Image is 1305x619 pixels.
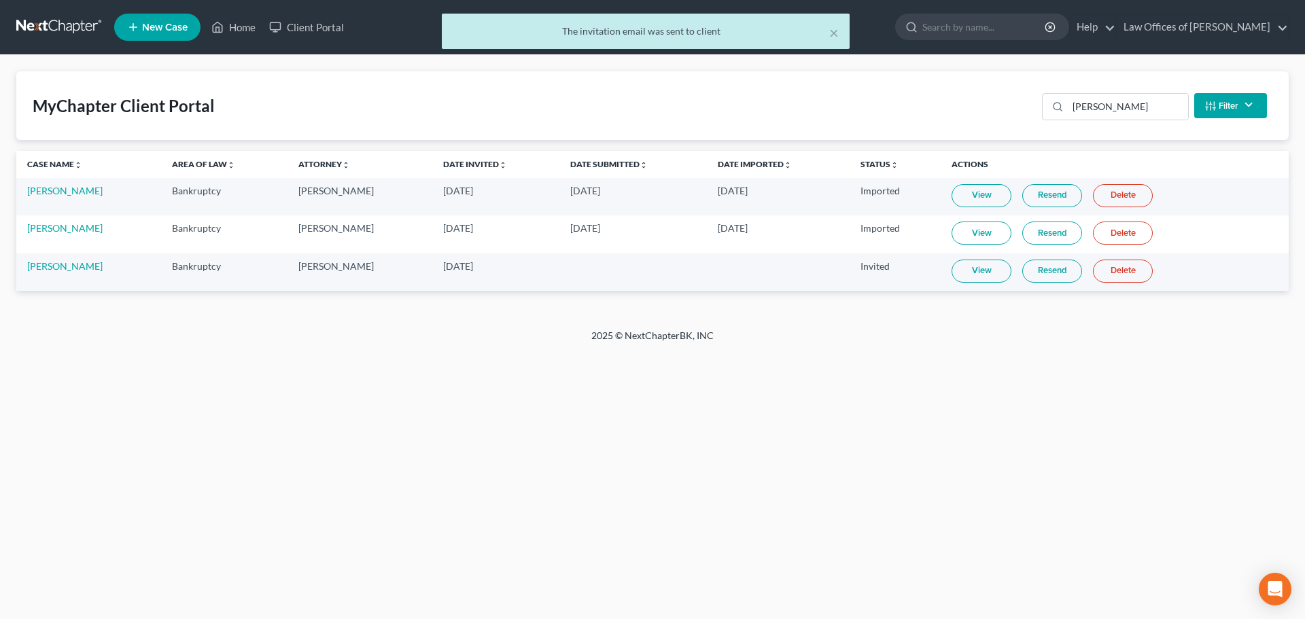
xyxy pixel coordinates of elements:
[298,159,350,169] a: Attorneyunfold_more
[288,253,432,291] td: [PERSON_NAME]
[499,161,507,169] i: unfold_more
[1194,93,1267,118] button: Filter
[33,95,215,117] div: MyChapter Client Portal
[342,161,350,169] i: unfold_more
[718,185,748,196] span: [DATE]
[570,185,600,196] span: [DATE]
[443,260,473,272] span: [DATE]
[161,178,288,215] td: Bankruptcy
[1022,260,1082,283] a: Resend
[952,222,1011,245] a: View
[1022,184,1082,207] a: Resend
[952,184,1011,207] a: View
[1093,184,1153,207] a: Delete
[718,222,748,234] span: [DATE]
[27,185,103,196] a: [PERSON_NAME]
[172,159,235,169] a: Area of Lawunfold_more
[453,24,839,38] div: The invitation email was sent to client
[27,159,82,169] a: Case Nameunfold_more
[74,161,82,169] i: unfold_more
[718,159,792,169] a: Date Importedunfold_more
[1068,94,1188,120] input: Search...
[860,159,899,169] a: Statusunfold_more
[1259,573,1291,605] div: Open Intercom Messenger
[161,215,288,253] td: Bankruptcy
[1093,260,1153,283] a: Delete
[1093,222,1153,245] a: Delete
[443,222,473,234] span: [DATE]
[640,161,648,169] i: unfold_more
[1022,222,1082,245] a: Resend
[288,215,432,253] td: [PERSON_NAME]
[27,222,103,234] a: [PERSON_NAME]
[227,161,235,169] i: unfold_more
[570,222,600,234] span: [DATE]
[265,329,1040,353] div: 2025 © NextChapterBK, INC
[941,151,1289,178] th: Actions
[161,253,288,291] td: Bankruptcy
[570,159,648,169] a: Date Submittedunfold_more
[443,159,507,169] a: Date Invitedunfold_more
[27,260,103,272] a: [PERSON_NAME]
[829,24,839,41] button: ×
[850,253,941,291] td: Invited
[850,178,941,215] td: Imported
[890,161,899,169] i: unfold_more
[443,185,473,196] span: [DATE]
[784,161,792,169] i: unfold_more
[850,215,941,253] td: Imported
[288,178,432,215] td: [PERSON_NAME]
[952,260,1011,283] a: View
